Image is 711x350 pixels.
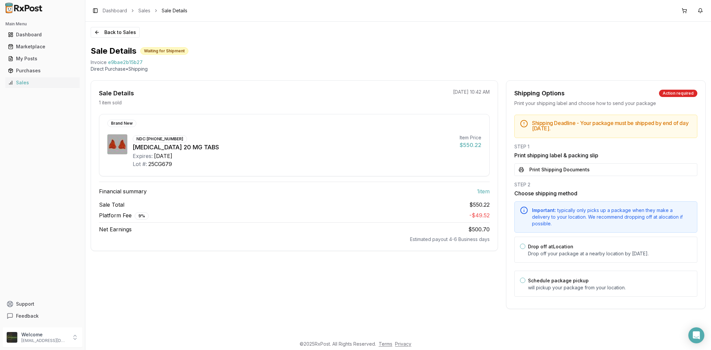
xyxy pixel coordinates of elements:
div: STEP 2 [514,181,697,188]
div: [DATE] [154,152,172,160]
h2: Main Menu [5,21,80,27]
span: Sale Total [99,201,124,209]
a: Terms [379,341,392,347]
div: Marketplace [8,43,77,50]
div: Sales [8,79,77,86]
a: Marketplace [5,41,80,53]
div: Dashboard [8,31,77,38]
label: Schedule package pickup [528,278,589,283]
button: Marketplace [3,41,82,52]
a: Purchases [5,65,80,77]
div: $550.22 [460,141,481,149]
div: Expires: [133,152,153,160]
p: [EMAIL_ADDRESS][DOMAIN_NAME] [21,338,68,343]
a: Sales [138,7,150,14]
div: 9 % [135,212,149,220]
img: RxPost Logo [3,3,45,13]
h1: Sale Details [91,46,136,56]
span: Important: [532,207,556,213]
button: Support [3,298,82,310]
p: Drop off your package at a nearby location by [DATE] . [528,250,692,257]
span: - $49.52 [469,212,490,219]
div: Waiting for Shipment [140,47,188,55]
h3: Choose shipping method [514,189,697,197]
div: Brand New [107,120,136,127]
img: User avatar [7,332,17,343]
span: Financial summary [99,187,147,195]
div: My Posts [8,55,77,62]
a: My Posts [5,53,80,65]
button: Print Shipping Documents [514,163,697,176]
h3: Print shipping label & packing slip [514,151,697,159]
span: Net Earnings [99,225,132,233]
div: Open Intercom Messenger [688,327,704,343]
span: e9bae2b15b27 [108,59,143,66]
span: $500.70 [468,226,490,233]
p: Welcome [21,331,68,338]
button: Sales [3,77,82,88]
div: Shipping Options [514,89,565,98]
img: Xarelto 20 MG TABS [107,134,127,154]
a: Dashboard [5,29,80,41]
div: typically only picks up a package when they make a delivery to your location. We recommend droppi... [532,207,692,227]
button: Back to Sales [91,27,140,38]
p: will pickup your package from your location. [528,284,692,291]
a: Dashboard [103,7,127,14]
div: Item Price [460,134,481,141]
a: Sales [5,77,80,89]
span: $550.22 [469,201,490,209]
button: Purchases [3,65,82,76]
span: Platform Fee [99,211,149,220]
label: Drop off at Location [528,244,573,249]
div: Invoice [91,59,107,66]
button: Feedback [3,310,82,322]
p: 1 item sold [99,99,122,106]
div: STEP 1 [514,143,697,150]
span: 1 item [477,187,490,195]
div: Sale Details [99,89,134,98]
span: Sale Details [162,7,187,14]
div: Lot #: [133,160,147,168]
div: Action required [659,90,697,97]
div: Estimated payout 4-6 Business days [99,236,490,243]
span: Feedback [16,313,39,319]
a: Privacy [395,341,411,347]
div: Purchases [8,67,77,74]
button: Dashboard [3,29,82,40]
h5: Shipping Deadline - Your package must be shipped by end of day [DATE] . [532,120,692,131]
p: [DATE] 10:42 AM [453,89,490,95]
div: NDC: [PHONE_NUMBER] [133,135,187,143]
nav: breadcrumb [103,7,187,14]
p: Direct Purchase • Shipping [91,66,706,72]
div: Print your shipping label and choose how to send your package [514,100,697,107]
div: 25CG679 [148,160,172,168]
button: My Posts [3,53,82,64]
div: [MEDICAL_DATA] 20 MG TABS [133,143,454,152]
